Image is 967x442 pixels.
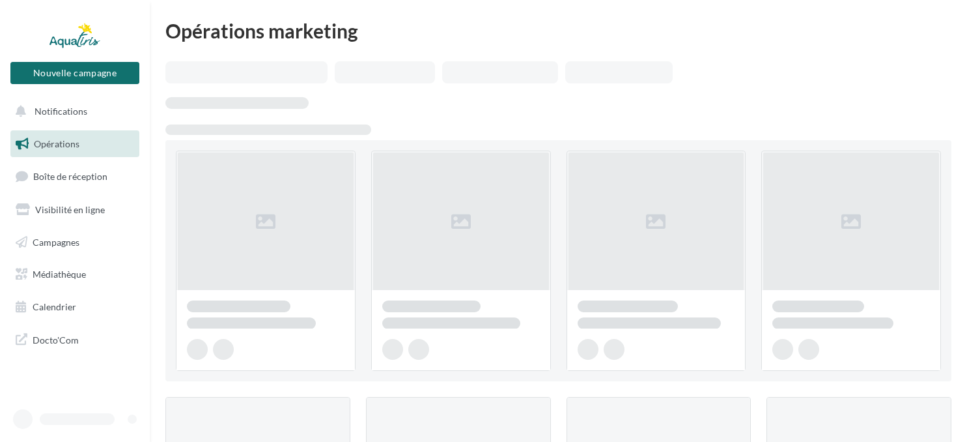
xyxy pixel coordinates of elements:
a: Calendrier [8,293,142,321]
span: Docto'Com [33,331,79,348]
button: Notifications [8,98,137,125]
a: Boîte de réception [8,162,142,190]
div: Opérations marketing [165,21,951,40]
span: Boîte de réception [33,171,107,182]
span: Médiathèque [33,269,86,280]
button: Nouvelle campagne [10,62,139,84]
a: Docto'Com [8,326,142,353]
a: Médiathèque [8,261,142,288]
span: Opérations [34,138,79,149]
a: Visibilité en ligne [8,196,142,224]
span: Calendrier [33,301,76,312]
span: Visibilité en ligne [35,204,105,215]
span: Campagnes [33,236,79,247]
a: Campagnes [8,229,142,256]
span: Notifications [35,106,87,117]
a: Opérations [8,130,142,158]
